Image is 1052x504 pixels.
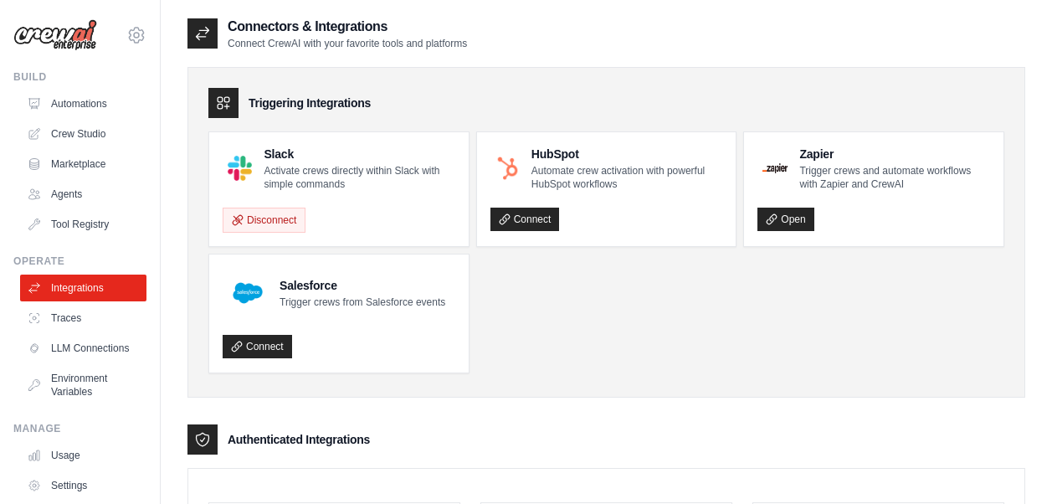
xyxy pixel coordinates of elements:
a: Environment Variables [20,365,146,405]
h4: Salesforce [280,277,445,294]
a: Integrations [20,275,146,301]
a: Open [757,208,813,231]
img: Logo [13,19,97,51]
h2: Connectors & Integrations [228,17,467,37]
h4: Zapier [799,146,990,162]
h4: HubSpot [531,146,723,162]
p: Activate crews directly within Slack with simple commands [264,164,454,191]
a: Tool Registry [20,211,146,238]
button: Disconnect [223,208,305,233]
div: Manage [13,422,146,435]
div: Build [13,70,146,84]
h3: Triggering Integrations [249,95,371,111]
h4: Slack [264,146,454,162]
a: Connect [490,208,560,231]
img: HubSpot Logo [495,156,520,180]
p: Trigger crews from Salesforce events [280,296,445,309]
a: Automations [20,90,146,117]
a: Traces [20,305,146,332]
a: Usage [20,442,146,469]
img: Slack Logo [228,156,252,180]
p: Connect CrewAI with your favorite tools and platforms [228,37,467,50]
img: Zapier Logo [762,163,788,173]
a: Crew Studio [20,121,146,147]
p: Trigger crews and automate workflows with Zapier and CrewAI [799,164,990,191]
a: Settings [20,472,146,499]
a: Agents [20,181,146,208]
img: Salesforce Logo [228,273,268,313]
p: Automate crew activation with powerful HubSpot workflows [531,164,723,191]
h3: Authenticated Integrations [228,431,370,448]
a: Connect [223,335,292,358]
a: LLM Connections [20,335,146,362]
a: Marketplace [20,151,146,177]
div: Operate [13,255,146,268]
